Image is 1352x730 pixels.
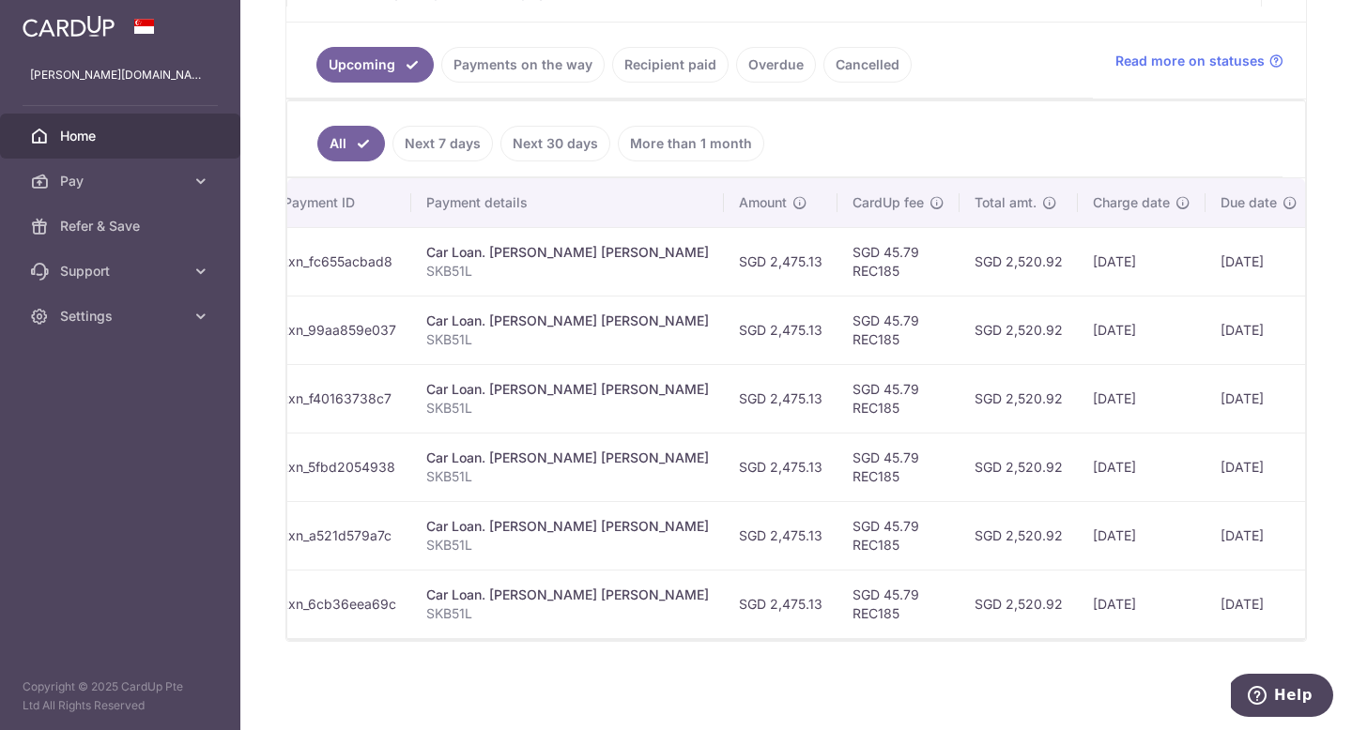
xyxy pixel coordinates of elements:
td: SGD 2,475.13 [724,227,837,296]
td: SGD 2,520.92 [960,433,1078,501]
span: Pay [60,172,184,190]
span: Amount [739,193,787,212]
div: Car Loan. [PERSON_NAME] [PERSON_NAME] [426,449,709,467]
td: txn_5fbd2054938 [269,433,411,501]
td: SGD 45.79 REC185 [837,227,960,296]
span: Support [60,262,184,281]
td: SGD 2,520.92 [960,364,1078,433]
a: All [317,126,385,161]
iframe: Opens a widget where you can find more information [1231,674,1333,721]
td: [DATE] [1078,364,1206,433]
p: SKB51L [426,399,709,418]
td: [DATE] [1078,570,1206,638]
td: txn_f40163738c7 [269,364,411,433]
span: Due date [1221,193,1277,212]
div: Car Loan. [PERSON_NAME] [PERSON_NAME] [426,312,709,330]
td: SGD 45.79 REC185 [837,364,960,433]
th: Payment details [411,178,724,227]
span: Refer & Save [60,217,184,236]
span: Total amt. [975,193,1037,212]
span: Settings [60,307,184,326]
td: [DATE] [1078,433,1206,501]
td: [DATE] [1078,296,1206,364]
td: SGD 45.79 REC185 [837,296,960,364]
div: Car Loan. [PERSON_NAME] [PERSON_NAME] [426,517,709,536]
td: SGD 2,475.13 [724,296,837,364]
span: Home [60,127,184,145]
td: [DATE] [1206,296,1313,364]
td: [DATE] [1206,364,1313,433]
td: SGD 2,475.13 [724,364,837,433]
td: [DATE] [1206,433,1313,501]
td: SGD 2,520.92 [960,296,1078,364]
td: SGD 45.79 REC185 [837,501,960,570]
span: CardUp fee [853,193,924,212]
td: [DATE] [1078,227,1206,296]
td: [DATE] [1206,570,1313,638]
a: Next 30 days [500,126,610,161]
td: SGD 2,475.13 [724,570,837,638]
a: Cancelled [823,47,912,83]
td: SGD 2,475.13 [724,501,837,570]
span: Read more on statuses [1115,52,1265,70]
div: Car Loan. [PERSON_NAME] [PERSON_NAME] [426,380,709,399]
td: [DATE] [1078,501,1206,570]
td: SGD 2,475.13 [724,433,837,501]
td: SGD 2,520.92 [960,501,1078,570]
a: Next 7 days [392,126,493,161]
a: Read more on statuses [1115,52,1283,70]
img: CardUp [23,15,115,38]
a: Overdue [736,47,816,83]
p: [PERSON_NAME][DOMAIN_NAME][EMAIL_ADDRESS][PERSON_NAME][DOMAIN_NAME] [30,66,210,84]
span: Charge date [1093,193,1170,212]
td: SGD 45.79 REC185 [837,570,960,638]
a: Payments on the way [441,47,605,83]
p: SKB51L [426,262,709,281]
td: [DATE] [1206,227,1313,296]
p: SKB51L [426,330,709,349]
td: txn_6cb36eea69c [269,570,411,638]
p: SKB51L [426,467,709,486]
th: Payment ID [269,178,411,227]
a: More than 1 month [618,126,764,161]
p: SKB51L [426,536,709,555]
td: txn_a521d579a7c [269,501,411,570]
td: txn_99aa859e037 [269,296,411,364]
td: SGD 2,520.92 [960,570,1078,638]
td: SGD 2,520.92 [960,227,1078,296]
td: txn_fc655acbad8 [269,227,411,296]
div: Car Loan. [PERSON_NAME] [PERSON_NAME] [426,586,709,604]
a: Upcoming [316,47,434,83]
td: [DATE] [1206,501,1313,570]
a: Recipient paid [612,47,729,83]
td: SGD 45.79 REC185 [837,433,960,501]
div: Car Loan. [PERSON_NAME] [PERSON_NAME] [426,243,709,262]
p: SKB51L [426,604,709,623]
